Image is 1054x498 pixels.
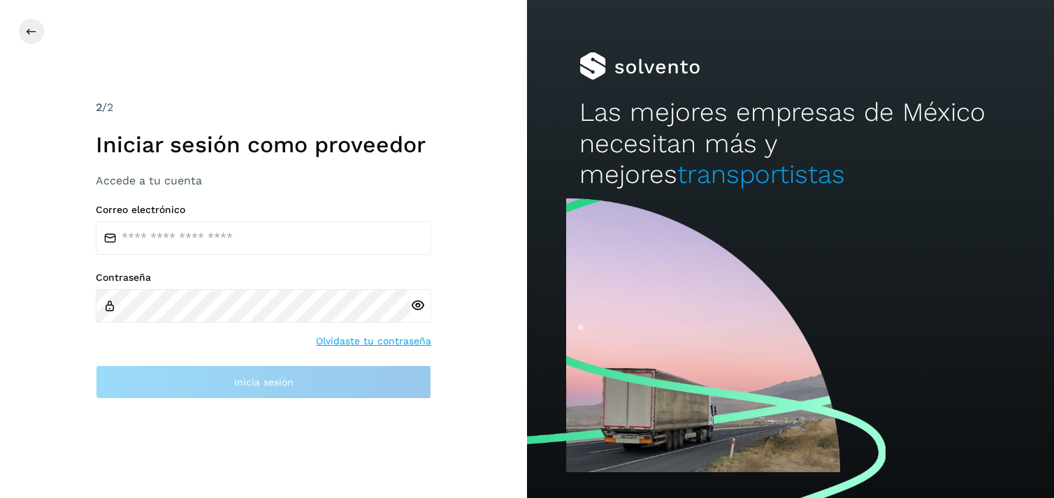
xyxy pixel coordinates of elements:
[234,377,294,387] span: Inicia sesión
[96,99,431,116] div: /2
[96,272,431,284] label: Contraseña
[677,159,845,189] span: transportistas
[96,365,431,399] button: Inicia sesión
[96,101,102,114] span: 2
[96,204,431,216] label: Correo electrónico
[579,97,1001,190] h2: Las mejores empresas de México necesitan más y mejores
[96,131,431,158] h1: Iniciar sesión como proveedor
[316,334,431,349] a: Olvidaste tu contraseña
[96,174,431,187] h3: Accede a tu cuenta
